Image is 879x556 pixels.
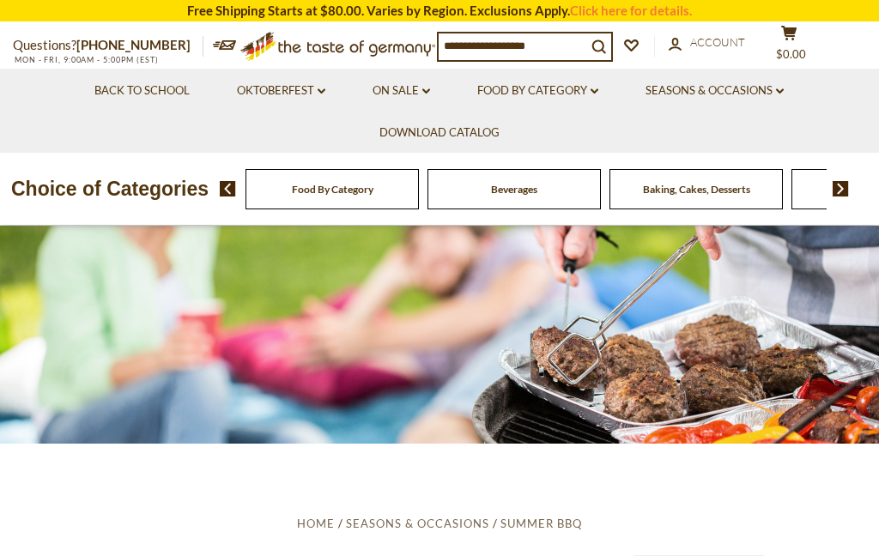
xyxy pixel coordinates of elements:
[570,3,692,18] a: Click here for details.
[500,517,582,530] a: Summer BBQ
[646,82,784,100] a: Seasons & Occasions
[13,34,203,57] p: Questions?
[776,47,806,61] span: $0.00
[690,35,745,49] span: Account
[763,25,815,68] button: $0.00
[292,183,373,196] a: Food By Category
[669,33,745,52] a: Account
[643,183,750,196] a: Baking, Cakes, Desserts
[237,82,325,100] a: Oktoberfest
[379,124,500,142] a: Download Catalog
[477,82,598,100] a: Food By Category
[13,55,159,64] span: MON - FRI, 9:00AM - 5:00PM (EST)
[94,82,190,100] a: Back to School
[346,517,489,530] a: Seasons & Occasions
[297,517,335,530] a: Home
[76,37,191,52] a: [PHONE_NUMBER]
[491,183,537,196] a: Beverages
[220,181,236,196] img: previous arrow
[833,181,849,196] img: next arrow
[373,82,430,100] a: On Sale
